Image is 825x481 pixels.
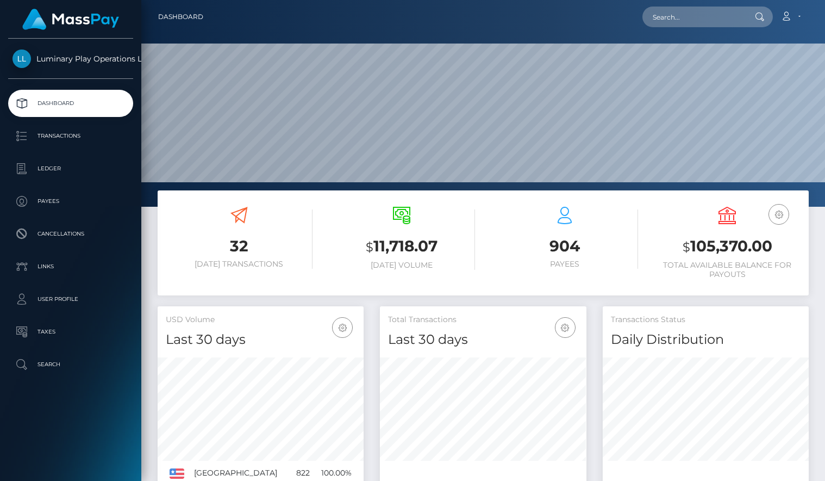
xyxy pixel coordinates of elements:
a: User Profile [8,286,133,313]
a: Taxes [8,318,133,346]
a: Cancellations [8,220,133,248]
p: Payees [12,193,129,209]
h4: Last 30 days [388,330,578,349]
h5: Transactions Status [611,314,801,325]
h3: 32 [166,236,312,257]
p: Ledger [12,161,129,177]
h5: Total Transactions [388,314,578,325]
a: Ledger [8,155,133,182]
a: Dashboard [158,5,203,28]
p: Cancellations [12,226,129,242]
h5: USD Volume [166,314,355,325]
small: $ [366,239,373,255]
p: Taxes [12,324,129,340]
a: Search [8,351,133,378]
p: Transactions [12,128,129,144]
img: MassPay Logo [22,9,119,30]
h3: 11,718.07 [329,236,476,258]
h3: 904 [491,236,638,257]
p: Search [12,356,129,373]
span: Luminary Play Operations Limited [8,54,133,64]
small: $ [683,239,690,255]
h4: Daily Distribution [611,330,801,349]
h4: Last 30 days [166,330,355,349]
h3: 105,370.00 [654,236,801,258]
img: Luminary Play Operations Limited [12,50,31,68]
h6: [DATE] Transactions [166,260,312,269]
h6: Payees [491,260,638,269]
img: US.png [170,468,184,478]
h6: Total Available Balance for Payouts [654,261,801,279]
a: Links [8,253,133,280]
p: Dashboard [12,95,129,112]
input: Search... [642,7,745,27]
p: Links [12,258,129,275]
a: Payees [8,188,133,215]
a: Transactions [8,122,133,150]
a: Dashboard [8,90,133,117]
p: User Profile [12,291,129,307]
h6: [DATE] Volume [329,261,476,270]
